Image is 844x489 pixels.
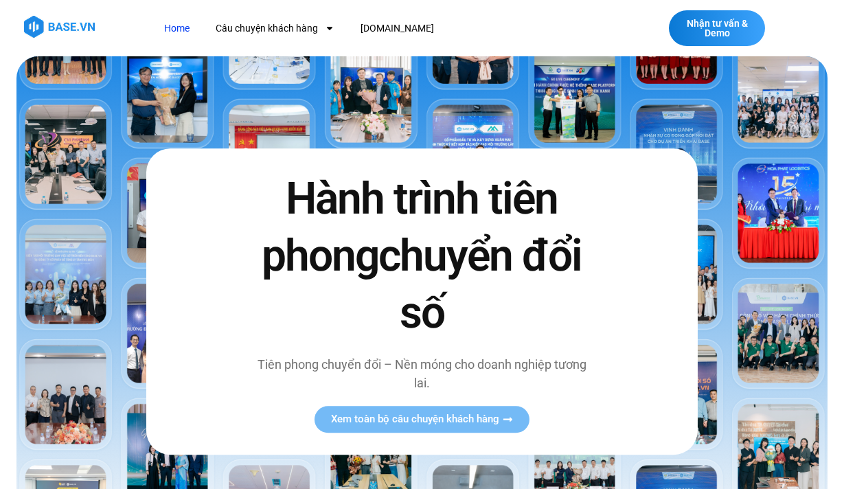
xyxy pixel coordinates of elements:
[378,230,582,339] span: chuyển đổi số
[331,414,499,424] span: Xem toàn bộ câu chuyện khách hàng
[154,16,200,41] a: Home
[669,10,765,46] a: Nhận tư vấn & Demo
[154,16,602,41] nav: Menu
[252,355,592,392] p: Tiên phong chuyển đổi – Nền móng cho doanh nghiệp tương lai.
[252,170,592,342] h2: Hành trình tiên phong
[205,16,345,41] a: Câu chuyện khách hàng
[315,406,529,433] a: Xem toàn bộ câu chuyện khách hàng
[350,16,444,41] a: [DOMAIN_NAME]
[683,19,751,38] span: Nhận tư vấn & Demo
